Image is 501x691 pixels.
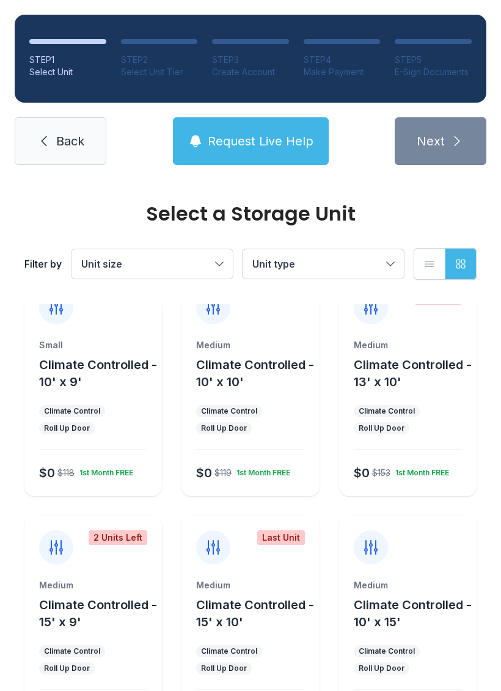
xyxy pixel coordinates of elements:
div: Climate Control [44,406,100,416]
div: Medium [196,579,304,591]
span: Climate Controlled - 15' x 10' [196,598,314,629]
div: Small [39,339,147,351]
div: $0 [196,464,212,481]
div: $0 [354,464,370,481]
div: Roll Up Door [359,664,404,673]
div: 1st Month FREE [390,463,449,478]
button: Climate Controlled - 13' x 10' [354,356,472,390]
div: Roll Up Door [44,664,90,673]
div: Medium [196,339,304,351]
div: Medium [39,579,147,591]
button: Climate Controlled - 10' x 10' [196,356,314,390]
div: Climate Control [359,646,415,656]
div: Climate Control [201,406,257,416]
span: Request Live Help [208,133,313,150]
div: 1st Month FREE [232,463,290,478]
span: Unit type [252,258,295,270]
button: Climate Controlled - 15' x 9' [39,596,157,631]
span: Climate Controlled - 10' x 10' [196,357,314,389]
span: Climate Controlled - 15' x 9' [39,598,157,629]
div: Roll Up Door [201,423,247,433]
div: STEP 4 [304,54,381,66]
div: Select Unit [29,66,106,78]
div: Climate Control [201,646,257,656]
div: Select Unit Tier [121,66,198,78]
div: $153 [372,467,390,479]
div: Climate Control [359,406,415,416]
div: STEP 3 [212,54,289,66]
span: Climate Controlled - 10' x 15' [354,598,472,629]
button: Climate Controlled - 10' x 9' [39,356,157,390]
div: Medium [354,339,462,351]
div: STEP 5 [395,54,472,66]
span: Unit size [81,258,122,270]
div: Roll Up Door [44,423,90,433]
span: Climate Controlled - 13' x 10' [354,357,472,389]
div: Medium [354,579,462,591]
button: Climate Controlled - 15' x 10' [196,596,314,631]
div: Make Payment [304,66,381,78]
div: 2 Units Left [89,530,147,545]
div: Roll Up Door [359,423,404,433]
div: E-Sign Documents [395,66,472,78]
span: Climate Controlled - 10' x 9' [39,357,157,389]
div: $118 [57,467,75,479]
div: STEP 2 [121,54,198,66]
span: Next [417,133,445,150]
div: $119 [214,467,232,479]
button: Unit type [243,249,404,279]
div: Create Account [212,66,289,78]
button: Climate Controlled - 10' x 15' [354,596,472,631]
div: Roll Up Door [201,664,247,673]
div: Climate Control [44,646,100,656]
div: STEP 1 [29,54,106,66]
div: 1st Month FREE [75,463,133,478]
div: $0 [39,464,55,481]
div: Filter by [24,257,62,271]
button: Unit size [71,249,233,279]
div: Last Unit [257,530,305,545]
div: Select a Storage Unit [24,204,477,224]
span: Back [56,133,84,150]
